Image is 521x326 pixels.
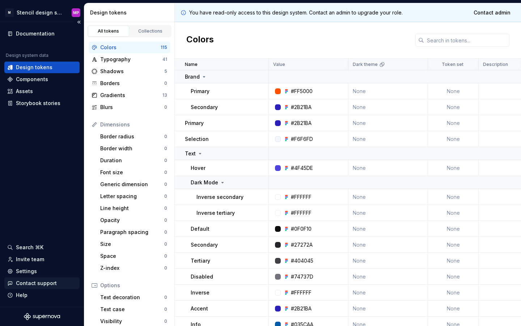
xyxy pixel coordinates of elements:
[90,9,171,16] div: Design tokens
[164,134,167,139] div: 0
[97,304,170,315] a: Text case0
[89,42,170,53] a: Colors115
[164,241,167,247] div: 0
[348,83,428,99] td: None
[348,237,428,253] td: None
[100,181,164,188] div: Generic dimension
[164,170,167,175] div: 0
[428,253,479,269] td: None
[100,193,164,200] div: Letter spacing
[291,135,313,143] div: #F6F6FD
[185,135,209,143] p: Selection
[100,157,164,164] div: Duration
[97,292,170,303] a: Text decoration0
[97,250,170,262] a: Space0
[291,305,312,312] div: #2B21BA
[73,10,79,16] div: MP
[185,120,204,127] p: Primary
[100,80,164,87] div: Borders
[16,268,37,275] div: Settings
[97,143,170,154] a: Border width0
[185,62,198,67] p: Name
[100,205,164,212] div: Line height
[196,193,243,201] p: Inverse secondary
[97,167,170,178] a: Font size0
[191,164,206,172] p: Hover
[16,292,27,299] div: Help
[424,34,509,47] input: Search in tokens...
[97,179,170,190] a: Generic dimension0
[428,237,479,253] td: None
[162,57,167,62] div: 41
[191,289,209,296] p: Inverse
[100,282,167,289] div: Options
[428,131,479,147] td: None
[161,45,167,50] div: 115
[89,89,170,101] a: Gradients13
[89,101,170,113] a: Blurs0
[100,133,164,140] div: Border radius
[100,56,162,63] div: Typography
[291,241,313,248] div: #27272A
[89,78,170,89] a: Borders0
[196,209,235,217] p: Inverse tertiary
[100,217,164,224] div: Opacity
[100,294,164,301] div: Text decoration
[291,120,312,127] div: #2B21BA
[97,226,170,238] a: Paragraph spacing0
[4,277,80,289] button: Contact support
[100,68,164,75] div: Shadows
[291,104,312,111] div: #2B21BA
[428,301,479,317] td: None
[4,242,80,253] button: Search ⌘K
[4,62,80,73] a: Design tokens
[189,9,403,16] p: You have read-only access to this design system. Contact an admin to upgrade your role.
[16,64,52,71] div: Design tokens
[191,88,209,95] p: Primary
[291,209,312,217] div: #FFFFFF
[97,155,170,166] a: Duration0
[100,264,164,272] div: Z-index
[100,92,162,99] div: Gradients
[186,34,214,47] h2: Colors
[291,225,312,233] div: #0F0F10
[273,62,285,67] p: Value
[428,115,479,131] td: None
[4,254,80,265] a: Invite team
[74,17,84,27] button: Collapse sidebar
[5,8,14,17] div: M
[185,73,200,80] p: Brand
[164,80,167,86] div: 0
[348,160,428,176] td: None
[428,221,479,237] td: None
[97,131,170,142] a: Border radius0
[291,88,313,95] div: #FF5000
[353,62,378,67] p: Dark theme
[164,294,167,300] div: 0
[348,189,428,205] td: None
[100,104,164,111] div: Blurs
[24,313,60,320] svg: Supernova Logo
[291,164,313,172] div: #4F45DE
[191,273,213,280] p: Disabled
[428,83,479,99] td: None
[428,269,479,285] td: None
[348,285,428,301] td: None
[348,115,428,131] td: None
[97,202,170,214] a: Line height0
[4,289,80,301] button: Help
[4,85,80,97] a: Assets
[100,229,164,236] div: Paragraph spacing
[16,76,48,83] div: Components
[185,150,196,157] p: Text
[483,62,508,67] p: Description
[191,257,210,264] p: Tertiary
[4,266,80,277] a: Settings
[97,214,170,226] a: Opacity0
[90,28,127,34] div: All tokens
[348,269,428,285] td: None
[164,158,167,163] div: 0
[16,256,44,263] div: Invite team
[89,54,170,65] a: Typography41
[164,217,167,223] div: 0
